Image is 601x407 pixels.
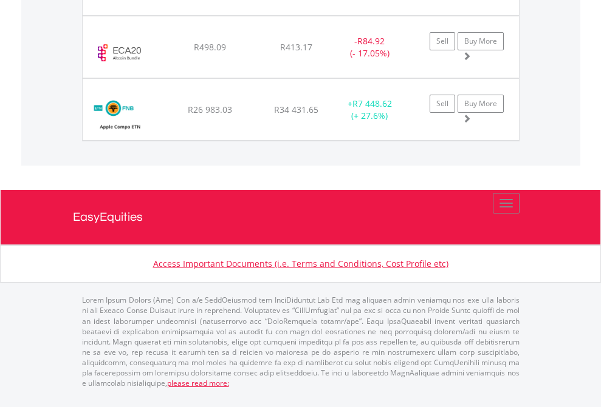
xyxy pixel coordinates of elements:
[332,98,408,122] div: + (+ 27.6%)
[280,41,312,53] span: R413.17
[89,32,150,75] img: ECA20.EC.ECA20.png
[357,35,385,47] span: R84.92
[153,258,448,269] a: Access Important Documents (i.e. Terms and Conditions, Cost Profile etc)
[89,94,150,137] img: EQU.ZA.APETNC.png
[167,378,229,388] a: please read more:
[274,104,318,115] span: R34 431.65
[188,104,232,115] span: R26 983.03
[82,295,520,388] p: Lorem Ipsum Dolors (Ame) Con a/e SeddOeiusmod tem InciDiduntut Lab Etd mag aliquaen admin veniamq...
[73,190,529,244] a: EasyEquities
[352,98,392,109] span: R7 448.62
[430,95,455,113] a: Sell
[194,41,226,53] span: R498.09
[332,35,408,59] div: - (- 17.05%)
[430,32,455,50] a: Sell
[458,32,504,50] a: Buy More
[458,95,504,113] a: Buy More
